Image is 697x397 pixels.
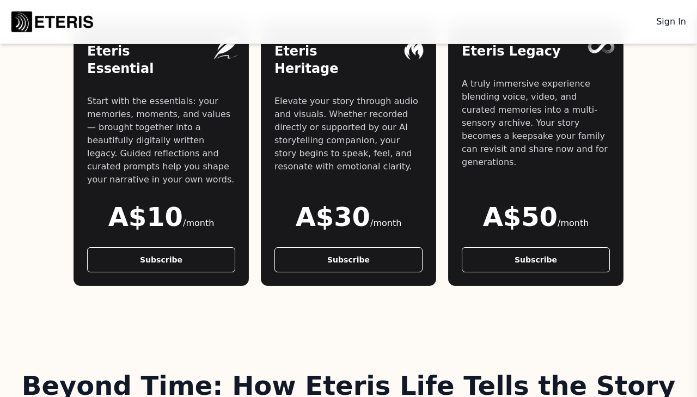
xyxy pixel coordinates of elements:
a: Sign In [654,13,688,30]
span: / month [183,218,214,228]
span: / month [370,218,401,228]
p: Start with the essentials: your memories, moments, and values — brought together into a beautiful... [87,95,235,186]
img: Eteris Heritage avatar [398,32,430,63]
img: Eteris Legacy avatar [585,32,617,63]
button: Subscribe [462,247,610,272]
span: A$30 [296,201,370,232]
span: / month [558,218,589,228]
a: Eteris Logo [9,9,96,35]
span: A$10 [108,201,183,232]
p: A truly immersive experience blending voice, video, and curated memories into a multi-sensory arc... [462,77,610,169]
h2: Eteris Legacy [462,42,610,60]
img: Eteris Essential avatar [211,32,242,63]
h2: Eteris Essential [87,42,235,77]
h2: Eteris Heritage [274,42,423,77]
button: Subscribe [274,247,423,272]
button: Subscribe [87,247,235,272]
img: Eteris Life Logo [9,9,96,35]
p: Elevate your story through audio and visuals. Whether recorded directly or supported by our AI st... [274,95,423,173]
span: A$50 [483,201,558,232]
